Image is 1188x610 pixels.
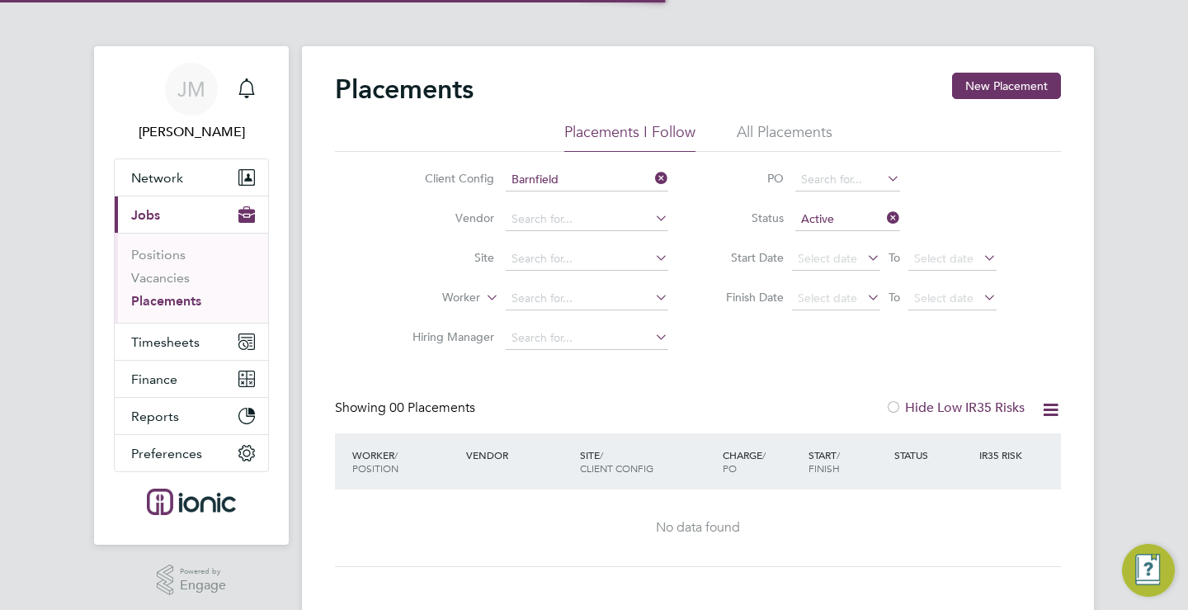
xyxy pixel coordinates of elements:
[177,78,205,100] span: JM
[131,409,179,424] span: Reports
[709,171,784,186] label: PO
[580,448,653,475] span: / Client Config
[131,247,186,262] a: Positions
[335,400,478,417] div: Showing
[914,251,973,266] span: Select date
[506,208,668,231] input: Search for...
[131,334,200,350] span: Timesheets
[351,519,1044,537] div: No data found
[399,171,494,186] label: Client Config
[399,329,494,344] label: Hiring Manager
[737,122,832,152] li: All Placements
[564,122,695,152] li: Placements I Follow
[389,400,475,416] span: 00 Placements
[952,73,1061,99] button: New Placement
[180,579,226,593] span: Engage
[808,448,840,475] span: / Finish
[798,291,857,305] span: Select date
[723,448,766,475] span: / PO
[709,250,784,265] label: Start Date
[115,361,268,397] button: Finance
[352,448,398,475] span: / Position
[798,251,857,266] span: Select date
[147,489,236,515] img: ionic-logo-retina.png
[131,371,177,387] span: Finance
[94,46,289,545] nav: Main navigation
[709,210,784,225] label: Status
[506,248,668,271] input: Search for...
[131,170,183,186] span: Network
[131,293,201,309] a: Placements
[506,287,668,310] input: Search for...
[348,440,462,483] div: Worker
[576,440,719,483] div: Site
[884,247,905,268] span: To
[115,324,268,360] button: Timesheets
[885,400,1025,416] label: Hide Low IR35 Risks
[795,208,900,231] input: Select one
[114,122,269,142] span: Jade Moore
[180,565,226,579] span: Powered by
[115,233,268,323] div: Jobs
[804,440,890,483] div: Start
[719,440,804,483] div: Charge
[115,196,268,233] button: Jobs
[131,270,190,286] a: Vacancies
[335,73,474,106] h2: Placements
[399,210,494,225] label: Vendor
[115,159,268,196] button: Network
[506,327,668,350] input: Search for...
[884,286,905,308] span: To
[399,250,494,265] label: Site
[131,446,202,461] span: Preferences
[131,207,160,223] span: Jobs
[157,565,227,596] a: Powered byEngage
[795,168,900,192] input: Search for...
[709,290,784,305] label: Finish Date
[385,290,480,306] label: Worker
[890,440,976,470] div: Status
[506,168,668,192] input: Search for...
[914,291,973,305] span: Select date
[462,440,576,470] div: Vendor
[115,435,268,471] button: Preferences
[115,398,268,434] button: Reports
[114,489,269,515] a: Go to home page
[1122,544,1175,597] button: Engage Resource Center
[975,440,1032,470] div: IR35 Risk
[114,63,269,142] a: JM[PERSON_NAME]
